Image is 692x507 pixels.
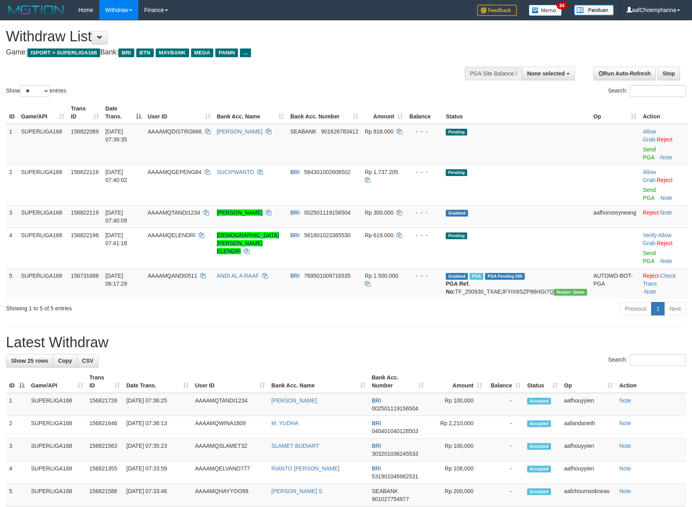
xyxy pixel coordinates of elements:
a: Note [661,154,673,161]
td: 5 [6,484,28,507]
span: BRI [118,48,134,57]
td: 4 [6,461,28,484]
th: ID: activate to sort column descending [6,370,28,393]
a: Allow Grab [643,128,656,143]
span: BRI [372,465,381,472]
a: Reject [657,240,673,246]
a: Note [644,288,656,295]
td: aafhonsreyneang [590,205,640,228]
span: Accepted [527,420,551,427]
th: Trans ID: activate to sort column ascending [68,101,102,124]
span: AAAAMQANDI0511 [148,273,197,279]
span: 156822089 [71,128,99,135]
div: - - - [409,209,439,217]
th: Date Trans.: activate to sort column ascending [123,370,192,393]
th: Op: activate to sort column ascending [561,370,616,393]
a: Stop [657,67,680,80]
span: [DATE] 07:39:35 [105,128,127,143]
span: 156731688 [71,273,99,279]
a: Note [619,443,631,449]
td: - [485,439,524,461]
span: BRI [290,209,300,216]
span: Rp 1.737.205 [365,169,398,175]
td: aafhouyyien [561,439,616,461]
span: BRI [290,232,300,238]
th: Game/API: activate to sort column ascending [28,370,86,393]
th: Bank Acc. Name: activate to sort column ascending [214,101,287,124]
div: - - - [409,231,439,239]
td: · [640,164,688,205]
select: Showentries [20,85,50,97]
td: 156821726 [86,393,123,416]
span: BRI [372,443,381,449]
td: [DATE] 07:35:23 [123,439,192,461]
td: 5 [6,268,18,299]
span: [DATE] 06:17:29 [105,273,127,287]
a: Previous [620,302,651,315]
span: Copy 040401040128503 to clipboard [372,428,418,434]
span: Pending [446,169,467,176]
span: Marked by aafromsomean [470,273,483,280]
a: Send PGA [643,187,656,201]
th: Bank Acc. Number: activate to sort column ascending [287,101,362,124]
th: Amount: activate to sort column ascending [427,370,485,393]
a: Reject [657,177,673,183]
span: AAAAMQTANDI1234 [148,209,200,216]
span: AAAAMQDISTRO666 [148,128,202,135]
td: aafchournsokneav [561,484,616,507]
label: Search: [608,354,686,366]
a: 1 [651,302,665,315]
span: Accepted [527,466,551,472]
span: Rp 619.000 [365,232,393,238]
td: SUPERLIGA168 [18,268,68,299]
a: Copy [53,354,77,368]
td: - [485,416,524,439]
th: Action [616,370,686,393]
a: Reject [643,273,659,279]
span: Grabbed [446,273,468,280]
td: - [485,461,524,484]
td: - [485,393,524,416]
h4: Game: Bank: [6,48,453,56]
span: Pending [446,232,467,239]
th: Balance [406,101,443,124]
th: Op: activate to sort column ascending [590,101,640,124]
th: Balance: activate to sort column ascending [485,370,524,393]
a: Send PGA [643,250,656,264]
a: CSV [77,354,99,368]
span: Copy 584301002608502 to clipboard [304,169,351,175]
td: 156821586 [86,484,123,507]
img: Button%20Memo.svg [529,5,562,16]
span: ISPORT > SUPERLIGA168 [27,48,100,57]
th: Date Trans.: activate to sort column descending [102,101,145,124]
a: [PERSON_NAME] S [271,488,322,494]
span: Vendor URL: https://trx31.1velocity.biz [554,289,587,296]
div: - - - [409,168,439,176]
a: Check Trans [643,273,676,287]
span: Show 25 rows [11,358,48,364]
td: AUTOWD-BOT-PGA [590,268,640,299]
a: Send PGA [643,146,656,161]
a: Reject [657,136,673,143]
a: Next [664,302,686,315]
span: Copy 002501119156504 to clipboard [304,209,351,216]
th: Bank Acc. Name: activate to sort column ascending [268,370,369,393]
a: Allow Grab [643,232,671,246]
a: M. YUDHA [271,420,298,426]
th: User ID: activate to sort column ascending [192,370,268,393]
span: AAAAMQGEPENG84 [148,169,201,175]
span: Copy 901027754977 to clipboard [372,496,409,502]
td: SUPERLIGA168 [18,124,68,165]
span: Accepted [527,398,551,404]
span: MAYBANK [156,48,189,57]
div: - - - [409,128,439,135]
input: Search: [630,354,686,366]
a: ANDI AL A RAAF [217,273,259,279]
td: SUPERLIGA168 [28,484,86,507]
td: [DATE] 07:36:13 [123,416,192,439]
td: · · [640,268,688,299]
td: Rp 2,210,000 [427,416,485,439]
a: [PERSON_NAME] [217,128,263,135]
span: CSV [82,358,93,364]
a: [PERSON_NAME] [217,209,263,216]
